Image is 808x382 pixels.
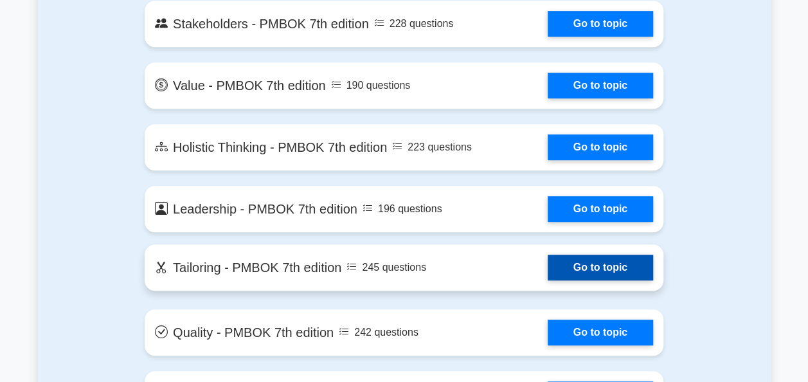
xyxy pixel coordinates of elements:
a: Go to topic [548,11,653,37]
a: Go to topic [548,320,653,345]
a: Go to topic [548,255,653,280]
a: Go to topic [548,196,653,222]
a: Go to topic [548,73,653,98]
a: Go to topic [548,134,653,160]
